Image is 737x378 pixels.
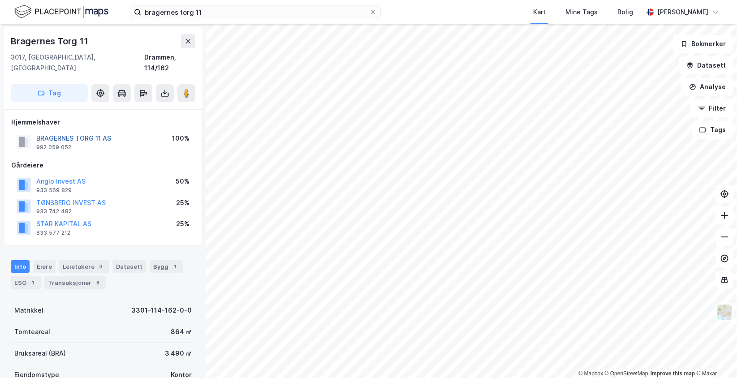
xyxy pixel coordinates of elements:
div: 3301-114-162-0-0 [131,305,192,316]
div: ESG [11,276,41,289]
div: Bragernes Torg 11 [11,34,90,48]
div: 1 [170,262,179,271]
div: Leietakere [59,260,109,273]
div: Drammen, 114/162 [144,52,195,73]
div: 1 [28,278,37,287]
div: Mine Tags [565,7,598,17]
button: Tags [692,121,733,139]
div: Info [11,260,30,273]
div: Kart [533,7,546,17]
div: 833 577 212 [36,229,70,236]
div: 3 490 ㎡ [165,348,192,359]
img: Z [716,304,733,321]
div: Tomteareal [14,326,50,337]
div: 3017, [GEOGRAPHIC_DATA], [GEOGRAPHIC_DATA] [11,52,144,73]
button: Bokmerker [673,35,733,53]
iframe: Chat Widget [692,335,737,378]
div: 8 [93,278,102,287]
a: Mapbox [578,370,603,377]
button: Tag [11,84,88,102]
div: 50% [176,176,190,187]
div: 864 ㎡ [171,326,192,337]
div: Bygg [150,260,183,273]
div: Bruksareal (BRA) [14,348,66,359]
div: 25% [176,198,190,208]
div: 3 [96,262,105,271]
button: Analyse [681,78,733,96]
button: Datasett [679,56,733,74]
div: Matrikkel [14,305,43,316]
div: 992 059 052 [36,144,71,151]
div: Datasett [112,260,146,273]
div: [PERSON_NAME] [657,7,708,17]
div: 25% [176,219,190,229]
div: Transaksjoner [44,276,106,289]
a: Improve this map [651,370,695,377]
div: Bolig [617,7,633,17]
div: Hjemmelshaver [11,117,195,128]
div: 933 569 829 [36,187,72,194]
div: Gårdeiere [11,160,195,171]
button: Filter [690,99,733,117]
div: Eiere [33,260,56,273]
div: 933 742 482 [36,208,72,215]
div: 100% [172,133,190,144]
img: logo.f888ab2527a4732fd821a326f86c7f29.svg [14,4,108,20]
input: Søk på adresse, matrikkel, gårdeiere, leietakere eller personer [141,5,370,19]
a: OpenStreetMap [605,370,648,377]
